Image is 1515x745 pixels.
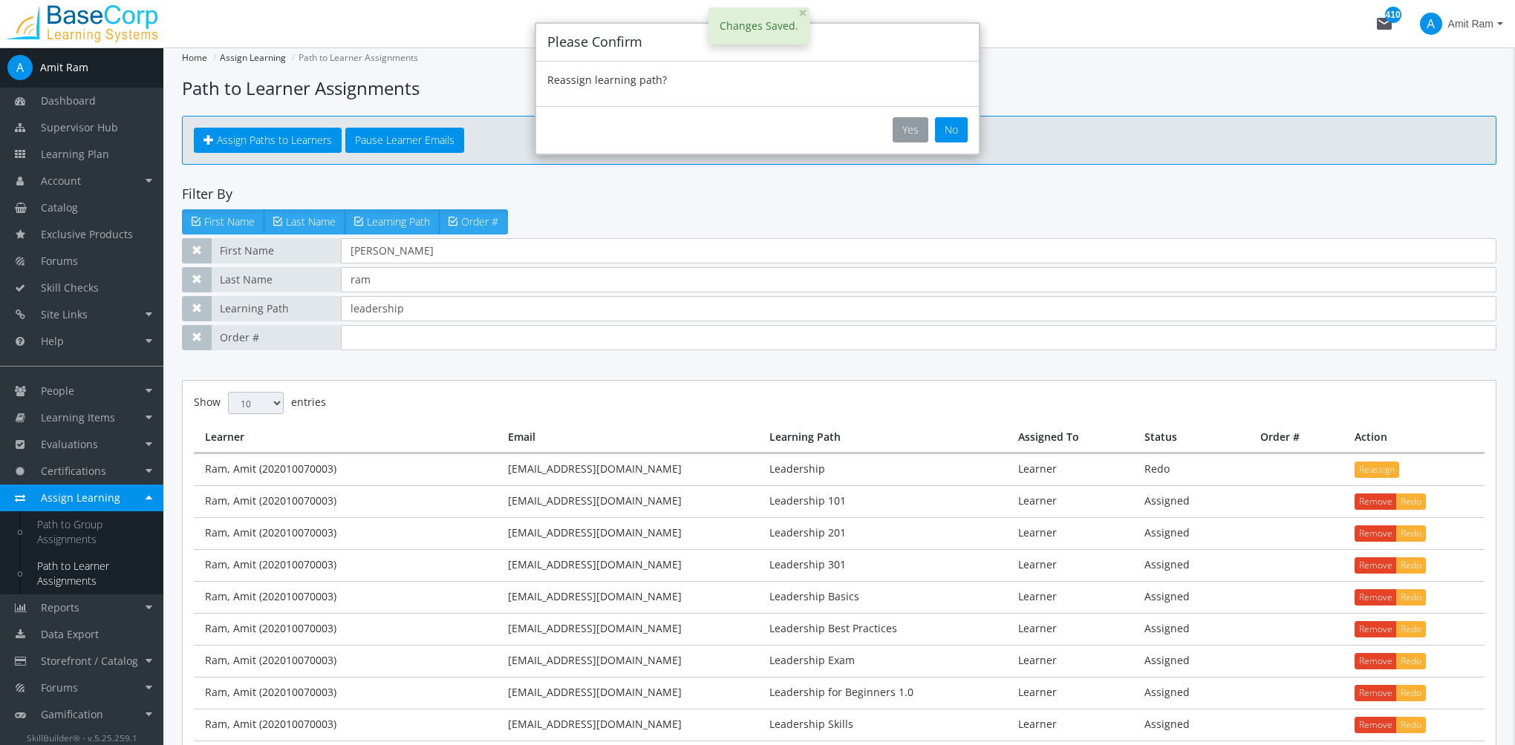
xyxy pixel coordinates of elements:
p: Reassign learning path? [547,73,968,88]
span: × [798,2,807,23]
button: Yes [893,117,928,142]
button: No [935,117,968,142]
h4: Please Confirm [547,33,968,52]
span: Changes Saved. [720,19,798,33]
